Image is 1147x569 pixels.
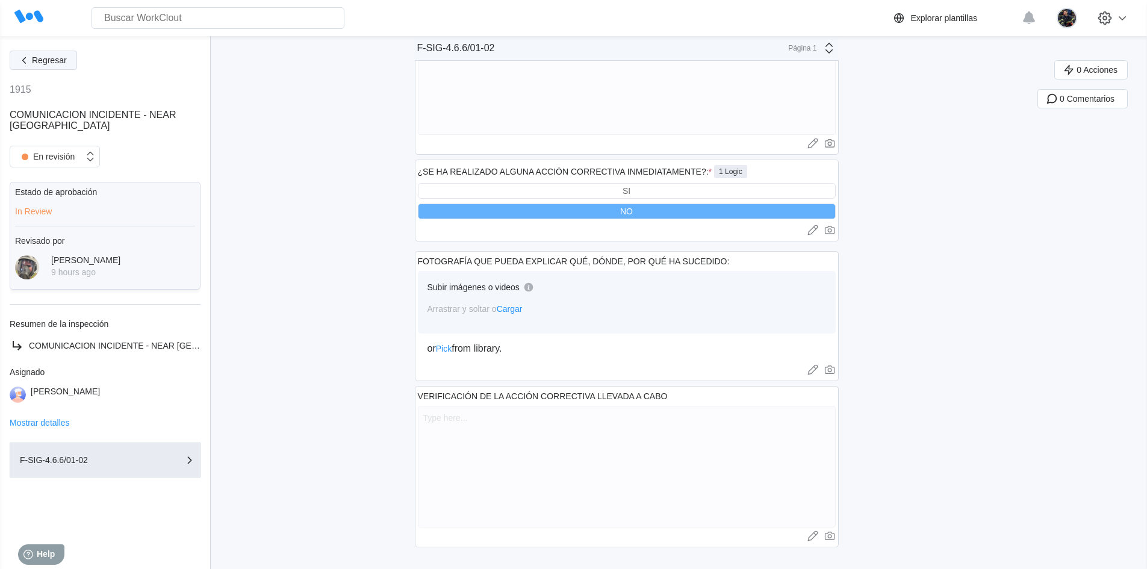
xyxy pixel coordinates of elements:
span: 0 Comentarios [1060,95,1114,103]
div: SI [623,186,630,196]
img: 2a7a337f-28ec-44a9-9913-8eaa51124fce.jpg [1057,8,1077,28]
div: or from library. [427,343,826,354]
button: Mostrar detalles [10,418,70,427]
div: F-SIG-4.6.6/01-02 [20,456,140,464]
button: 0 Acciones [1054,60,1128,79]
div: Página 1 [787,44,817,52]
div: Estado de aprobación [15,187,195,197]
a: COMUNICACION INCIDENTE - NEAR [GEOGRAPHIC_DATA] [10,338,200,353]
span: Cargar [497,304,523,314]
span: Pick [436,344,452,353]
div: F-SIG-4.6.6/01-02 [417,43,495,54]
div: Resumen de la inspección [10,319,200,329]
div: En revisión [16,148,75,165]
button: F-SIG-4.6.6/01-02 [10,443,200,477]
span: COMUNICACION INCIDENTE - NEAR [GEOGRAPHIC_DATA] [10,110,176,131]
div: 1 Logic [714,165,747,178]
div: 1915 [10,84,31,95]
div: Asignado [10,367,200,377]
img: user-3.png [10,387,26,403]
div: Explorar plantillas [911,13,978,23]
a: Explorar plantillas [892,11,1016,25]
button: Regresar [10,51,77,70]
div: NO [620,207,633,216]
div: Subir imágenes o videos [427,282,520,292]
img: 2f847459-28ef-4a61-85e4-954d408df519.jpg [15,255,39,279]
input: Buscar WorkClout [92,7,344,29]
span: 0 Acciones [1077,66,1117,74]
span: COMUNICACION INCIDENTE - NEAR [GEOGRAPHIC_DATA] [29,341,265,350]
button: 0 Comentarios [1037,89,1128,108]
div: In Review [15,207,195,216]
div: Revisado por [15,236,195,246]
div: [PERSON_NAME] [51,255,120,265]
textarea: las válvulas están demasiado cercas una de la otra. [418,13,836,135]
div: [PERSON_NAME] [31,387,100,403]
div: VERIFICACIÓN DE LA ACCIÓN CORRECTIVA LLEVADA A CABO [418,391,668,401]
div: FOTOGRAFÍA QUE PUEDA EXPLICAR QUÉ, DÓNDE, POR QUÉ HA SUCEDIDO: [418,257,730,266]
div: ¿SE HA REALIZADO ALGUNA ACCIÓN CORRECTIVA INMEDIATAMENTE?: [418,167,712,176]
div: 9 hours ago [51,267,120,277]
span: Arrastrar y soltar o [427,304,523,314]
span: Regresar [32,56,67,64]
